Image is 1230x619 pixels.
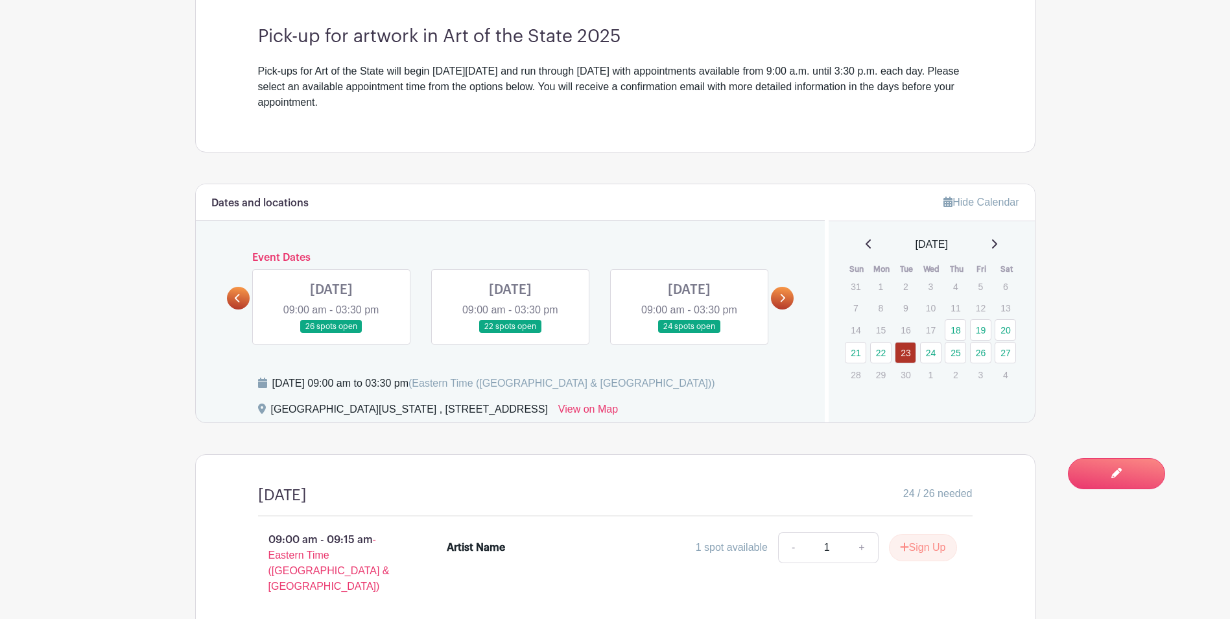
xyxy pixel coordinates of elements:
p: 4 [945,276,966,297]
a: 18 [945,319,966,341]
p: 16 [895,320,916,340]
p: 29 [870,365,892,385]
span: (Eastern Time ([GEOGRAPHIC_DATA] & [GEOGRAPHIC_DATA])) [408,378,715,389]
a: 27 [995,342,1016,363]
h6: Dates and locations [211,197,309,210]
div: 1 spot available [696,540,768,555]
th: Tue [894,263,919,276]
p: 11 [945,298,966,318]
h4: [DATE] [258,486,307,505]
p: 9 [895,298,916,318]
a: 21 [845,342,866,363]
p: 31 [845,276,866,297]
p: 14 [845,320,866,340]
div: [DATE] 09:00 am to 03:30 pm [272,376,715,391]
th: Fri [969,263,995,276]
p: 2 [895,276,916,297]
a: - [778,532,808,563]
p: 5 [970,276,991,297]
p: 12 [970,298,991,318]
div: [GEOGRAPHIC_DATA][US_STATE] , [STREET_ADDRESS] [271,402,548,422]
th: Thu [944,263,969,276]
a: 22 [870,342,892,363]
th: Sun [844,263,869,276]
p: 7 [845,298,866,318]
p: 30 [895,365,916,385]
p: 6 [995,276,1016,297]
span: - Eastern Time ([GEOGRAPHIC_DATA] & [GEOGRAPHIC_DATA]) [268,534,390,592]
p: 17 [920,320,941,340]
p: 1 [870,276,892,297]
h3: Pick-up for artwork in Art of the State 2025 [258,26,973,48]
p: 8 [870,298,892,318]
th: Mon [869,263,895,276]
p: 09:00 am - 09:15 am [237,527,427,600]
div: Pick-ups for Art of the State will begin [DATE][DATE] and run through [DATE] with appointments av... [258,64,973,110]
a: 20 [995,319,1016,341]
a: 19 [970,319,991,341]
a: View on Map [558,402,618,422]
th: Wed [919,263,945,276]
a: Hide Calendar [943,197,1019,208]
button: Sign Up [889,534,957,561]
p: 10 [920,298,941,318]
p: 4 [995,365,1016,385]
a: 24 [920,342,941,363]
p: 3 [970,365,991,385]
p: 3 [920,276,941,297]
p: 13 [995,298,1016,318]
span: 24 / 26 needed [903,486,973,502]
a: 23 [895,342,916,363]
h6: Event Dates [250,252,772,264]
p: 15 [870,320,892,340]
p: 1 [920,365,941,385]
p: 28 [845,365,866,385]
a: 26 [970,342,991,363]
th: Sat [994,263,1019,276]
a: 25 [945,342,966,363]
a: + [846,532,878,563]
p: 2 [945,365,966,385]
span: [DATE] [916,237,948,252]
div: Artist Name [447,540,505,555]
